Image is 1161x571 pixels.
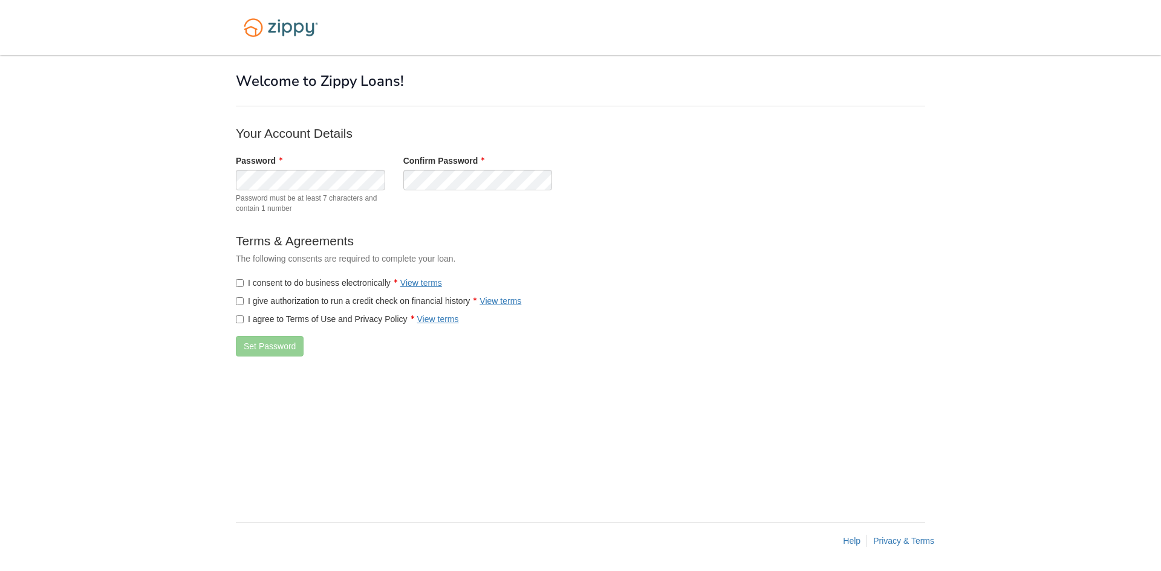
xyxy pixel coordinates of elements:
[873,536,934,546] a: Privacy & Terms
[480,296,521,306] a: View terms
[236,193,385,214] span: Password must be at least 7 characters and contain 1 number
[236,315,244,323] input: I agree to Terms of Use and Privacy PolicyView terms
[236,336,304,356] button: Set Password
[400,278,442,288] a: View terms
[403,170,553,190] input: Verify Password
[236,124,720,142] p: Your Account Details
[403,155,485,167] label: Confirm Password
[236,155,282,167] label: Password
[843,536,860,546] a: Help
[236,313,459,325] label: I agree to Terms of Use and Privacy Policy
[236,277,442,289] label: I consent to do business electronically
[236,279,244,287] input: I consent to do business electronicallyView terms
[236,232,720,250] p: Terms & Agreements
[236,12,326,43] img: Logo
[236,253,720,265] p: The following consents are required to complete your loan.
[236,297,244,305] input: I give authorization to run a credit check on financial historyView terms
[417,314,459,324] a: View terms
[236,73,925,89] h1: Welcome to Zippy Loans!
[236,295,521,307] label: I give authorization to run a credit check on financial history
